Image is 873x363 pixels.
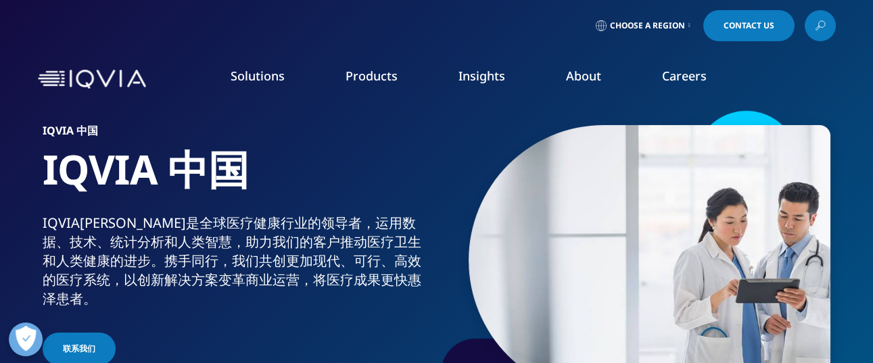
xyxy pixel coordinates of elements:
a: About [566,68,601,84]
a: Careers [662,68,707,84]
button: 打开偏好 [9,322,43,356]
span: Contact Us [724,22,774,30]
span: Choose a Region [610,20,685,31]
a: Contact Us [703,10,795,41]
h6: IQVIA 中国 [43,125,431,144]
a: Insights [458,68,505,84]
span: 联系我们 [63,343,95,355]
nav: Primary [151,47,836,111]
a: Solutions [231,68,285,84]
a: Products [346,68,398,84]
div: IQVIA[PERSON_NAME]是全球医疗健康行业的领导者，运用数据、技术、统计分析和人类智慧，助力我们的客户推动医疗卫生和人类健康的进步。携手同行，我们共创更加现代、可行、高效的医疗系统，... [43,214,431,308]
h1: IQVIA 中国 [43,144,431,214]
